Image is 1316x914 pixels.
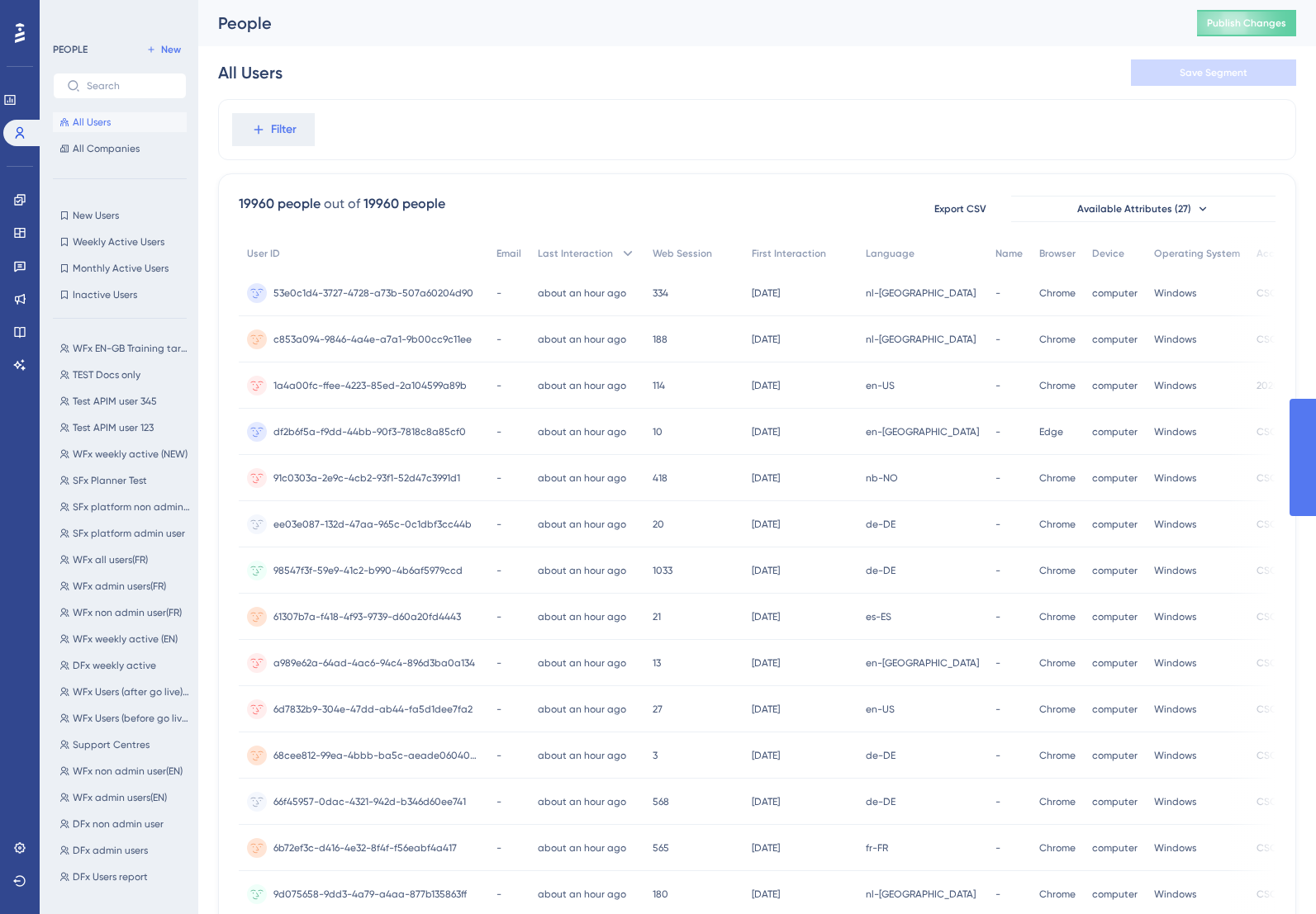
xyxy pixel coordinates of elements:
[866,518,896,531] span: de-DE
[273,749,480,762] span: 68cee812-99ea-4bbb-ba5c-aeade0604090
[752,426,780,438] time: [DATE]
[496,795,501,808] span: -
[866,564,896,577] span: de-DE
[73,209,119,222] span: New Users
[53,497,197,517] button: SFx platform non admin user
[273,795,466,808] span: 66f45957-0dac-4321-942d-b346d60ee741
[1154,703,1196,716] span: Windows
[496,610,501,623] span: -
[53,682,197,702] button: WFx Users (after go live) EN
[1092,471,1138,485] span: computer
[538,519,626,530] time: about an hour ago
[218,12,1156,35] div: People
[995,471,1000,485] span: -
[247,247,280,260] span: User ID
[1092,287,1138,300] span: computer
[273,703,473,716] span: 6d7832b9-304e-47dd-ab44-fa5d1dee7fa2
[1247,849,1296,898] iframe: UserGuiding AI Assistant Launcher
[1039,379,1076,392] span: Chrome
[273,656,475,670] span: a989e62a-64ad-4ac6-94c4-896d3ba0a134
[752,703,780,715] time: [DATE]
[752,611,780,623] time: [DATE]
[53,603,197,623] button: WFx non admin user(FR)
[1092,749,1138,762] span: computer
[1092,795,1138,808] span: computer
[934,202,986,215] span: Export CSV
[496,287,501,300] span: -
[1039,471,1076,485] span: Chrome
[73,342,190,355] span: WFx EN-GB Training target
[53,206,187,225] button: New Users
[73,632,178,646] span: WFx weekly active (EN)
[752,334,780,345] time: [DATE]
[1154,287,1196,300] span: Windows
[1092,841,1138,855] span: computer
[538,842,626,854] time: about an hour ago
[1154,379,1196,392] span: Windows
[653,518,664,531] span: 20
[53,258,187,278] button: Monthly Active Users
[538,703,626,715] time: about an hour ago
[1092,888,1138,901] span: computer
[1154,656,1196,670] span: Windows
[866,247,915,260] span: Language
[53,285,187,305] button: Inactive Users
[866,287,976,300] span: nl-[GEOGRAPHIC_DATA]
[53,788,197,807] button: WFx admin users(EN)
[324,194,360,214] div: out of
[1092,425,1138,438] span: computer
[653,333,668,346] span: 188
[1039,247,1076,260] span: Browser
[653,888,668,901] span: 180
[1257,518,1303,531] span: CSOFFICE
[273,888,467,901] span: 9d075658-9dd3-4a79-a4aa-877b135863ff
[752,565,780,576] time: [DATE]
[1039,425,1063,438] span: Edge
[1257,425,1303,438] span: CSOFFICE
[73,659,156,672] span: DFx weekly active
[1039,749,1076,762] span: Chrome
[1154,888,1196,901] span: Windows
[1039,564,1076,577] span: Chrome
[73,844,148,857] span: DFx admin users
[53,708,197,728] button: WFx Users (before go live) EN
[653,703,663,716] span: 27
[73,395,157,408] span: Test APIM user 345
[53,418,197,438] button: Test APIM user 123
[866,471,898,485] span: nb-NO
[496,333,501,346] span: -
[995,888,1000,901] span: -
[1092,656,1138,670] span: computer
[496,425,501,438] span: -
[73,765,183,778] span: WFx non admin user(EN)
[273,379,467,392] span: 1a4a00fc-ffee-4223-85ed-2a104599a89b
[752,380,780,391] time: [DATE]
[653,425,663,438] span: 10
[496,841,501,855] span: -
[995,795,1000,808] span: -
[53,629,197,649] button: WFx weekly active (EN)
[273,518,472,531] span: ee03e087-132d-47aa-965c-0c1dbf3cc44b
[538,287,626,299] time: about an hour ago
[995,841,1000,855] span: -
[232,113,315,146] button: Filter
[53,339,197,358] button: WFx EN-GB Training target
[538,888,626,900] time: about an hour ago
[1257,795,1303,808] span: CSOFFICE
[273,610,461,623] span: 61307b7a-f418-4f93-9739-d60a20fd4443
[53,656,197,675] button: DFx weekly active
[140,40,187,59] button: New
[53,867,197,887] button: DFx Users report
[995,287,1000,300] span: -
[1257,564,1303,577] span: CSOFFICE
[866,795,896,808] span: de-DE
[73,500,190,514] span: SFx platform non admin user
[53,523,197,543] button: SFx platform admin user
[273,564,463,577] span: 98547f3f-59e9-41c2-b990-4b6af5979ccd
[1092,379,1138,392] span: computer
[752,519,780,530] time: [DATE]
[53,112,187,132] button: All Users
[653,564,672,577] span: 1033
[995,703,1000,716] span: -
[53,761,197,781] button: WFx non admin user(EN)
